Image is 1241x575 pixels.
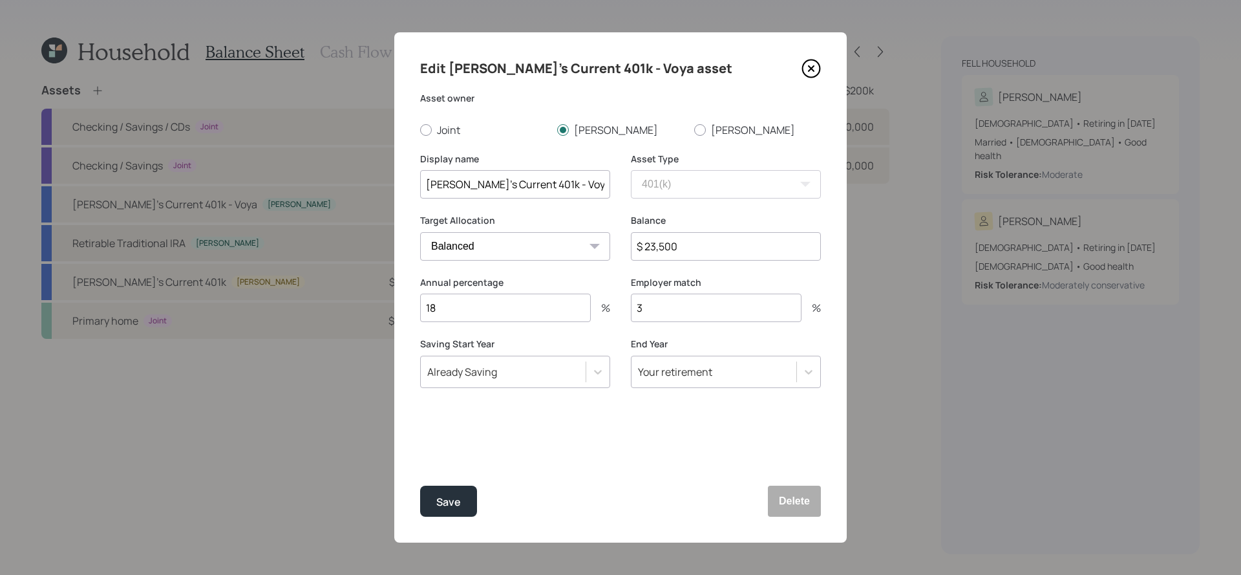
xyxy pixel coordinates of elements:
label: Saving Start Year [420,338,610,351]
div: Already Saving [427,365,497,379]
label: Annual percentage [420,276,610,289]
div: Your retirement [638,365,712,379]
label: Target Allocation [420,214,610,227]
label: Asset owner [420,92,821,105]
label: Joint [420,123,547,137]
label: End Year [631,338,821,351]
label: Balance [631,214,821,227]
button: Delete [768,486,821,517]
label: [PERSON_NAME] [557,123,684,137]
h4: Edit [PERSON_NAME]'s Current 401k - Voya asset [420,58,732,79]
button: Save [420,486,477,517]
div: Save [436,494,461,511]
label: Employer match [631,276,821,289]
div: % [801,303,821,313]
label: [PERSON_NAME] [694,123,821,137]
label: Display name [420,153,610,166]
div: % [591,303,610,313]
label: Asset Type [631,153,821,166]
